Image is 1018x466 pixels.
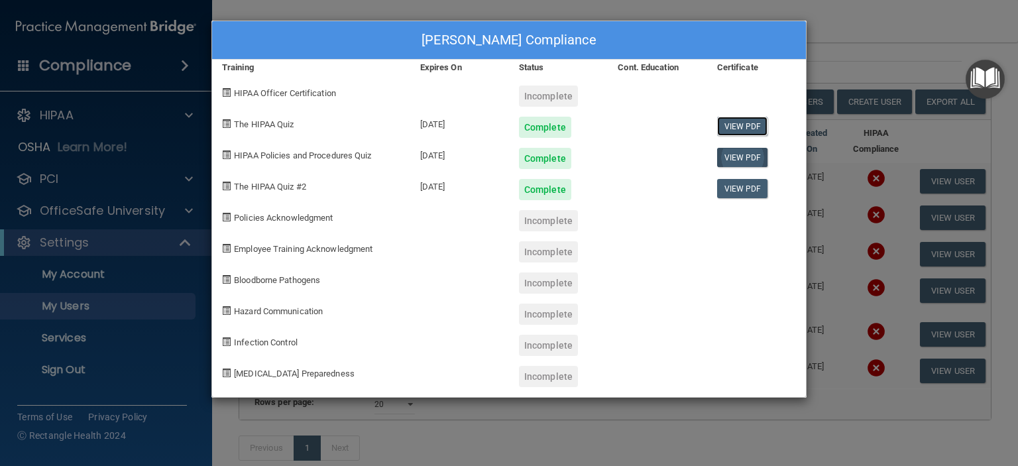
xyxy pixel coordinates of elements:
[410,60,509,76] div: Expires On
[234,182,306,192] span: The HIPAA Quiz #2
[519,366,578,387] div: Incomplete
[966,60,1005,99] button: Open Resource Center
[717,148,768,167] a: View PDF
[234,213,333,223] span: Policies Acknowledgment
[519,179,571,200] div: Complete
[234,88,336,98] span: HIPAA Officer Certification
[234,306,323,316] span: Hazard Communication
[410,107,509,138] div: [DATE]
[707,60,806,76] div: Certificate
[234,150,371,160] span: HIPAA Policies and Procedures Quiz
[519,272,578,294] div: Incomplete
[212,60,410,76] div: Training
[519,210,578,231] div: Incomplete
[234,119,294,129] span: The HIPAA Quiz
[519,241,578,262] div: Incomplete
[410,138,509,169] div: [DATE]
[608,60,707,76] div: Cont. Education
[234,369,355,379] span: [MEDICAL_DATA] Preparedness
[234,275,320,285] span: Bloodborne Pathogens
[717,117,768,136] a: View PDF
[519,117,571,138] div: Complete
[519,304,578,325] div: Incomplete
[789,397,1002,449] iframe: Drift Widget Chat Controller
[519,335,578,356] div: Incomplete
[519,86,578,107] div: Incomplete
[212,21,806,60] div: [PERSON_NAME] Compliance
[234,337,298,347] span: Infection Control
[509,60,608,76] div: Status
[519,148,571,169] div: Complete
[717,179,768,198] a: View PDF
[234,244,372,254] span: Employee Training Acknowledgment
[410,169,509,200] div: [DATE]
